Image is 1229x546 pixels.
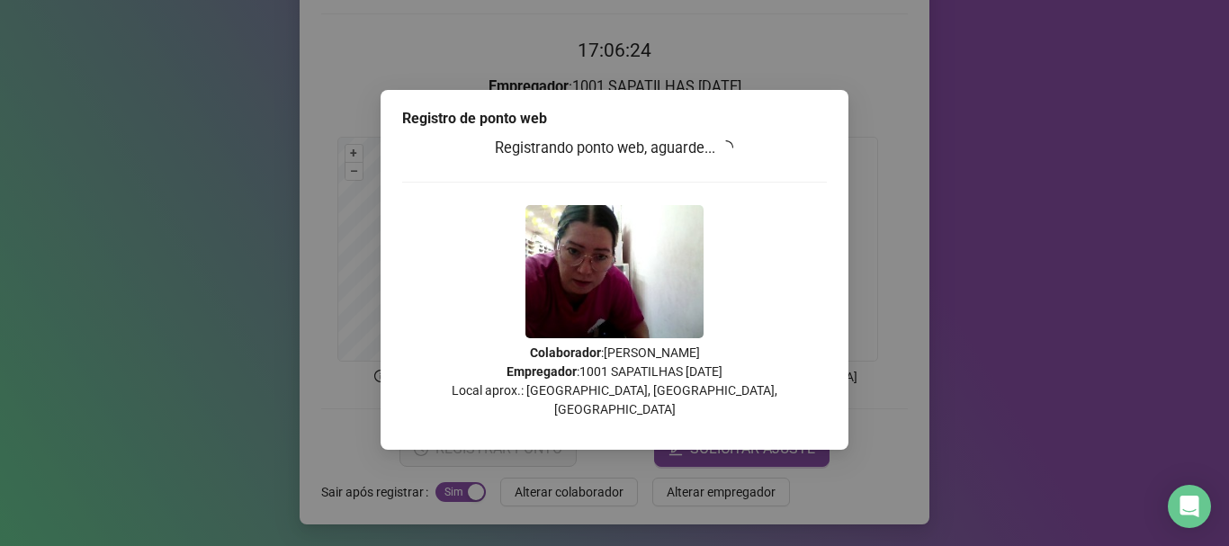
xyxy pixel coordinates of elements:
strong: Empregador [507,364,577,379]
strong: Colaborador [530,345,601,360]
span: loading [719,139,735,156]
img: 9k= [525,205,704,338]
div: Open Intercom Messenger [1168,485,1211,528]
div: Registro de ponto web [402,108,827,130]
p: : [PERSON_NAME] : 1001 SAPATILHAS [DATE] Local aprox.: [GEOGRAPHIC_DATA], [GEOGRAPHIC_DATA], [GEO... [402,344,827,419]
h3: Registrando ponto web, aguarde... [402,137,827,160]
